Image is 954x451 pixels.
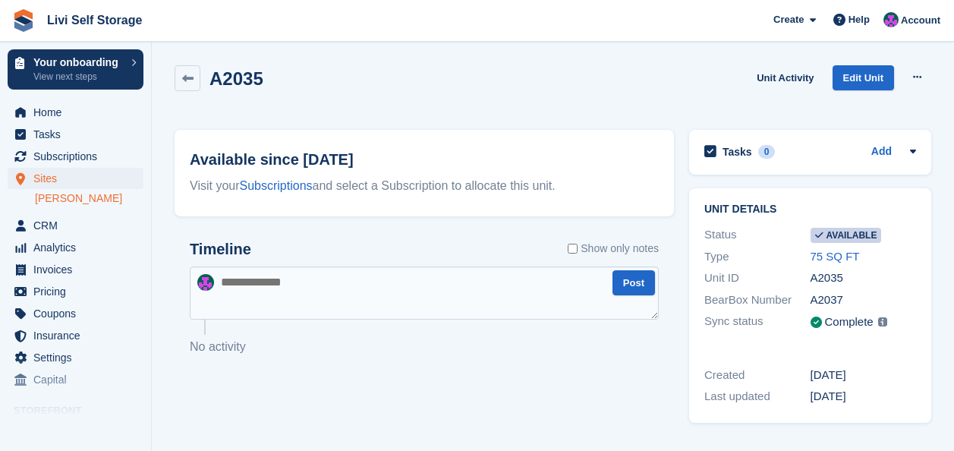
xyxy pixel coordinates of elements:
div: Created [704,367,811,384]
a: Your onboarding View next steps [8,49,143,90]
h2: Available since [DATE] [190,148,659,171]
div: A2037 [811,292,917,309]
h2: Tasks [723,145,752,159]
span: Account [901,13,940,28]
span: Insurance [33,325,124,346]
a: menu [8,259,143,280]
div: Last updated [704,388,811,405]
p: View next steps [33,70,124,84]
img: stora-icon-8386f47178a22dfd0bd8f6a31ec36ba5ce8667c1dd55bd0f319d3a0aa187defe.svg [12,9,35,32]
div: Unit ID [704,270,811,287]
a: [PERSON_NAME] [35,191,143,206]
span: Coupons [33,303,124,324]
div: A2035 [811,270,917,287]
a: menu [8,303,143,324]
a: menu [8,325,143,346]
input: Show only notes [568,241,578,257]
div: BearBox Number [704,292,811,309]
a: menu [8,124,143,145]
a: menu [8,347,143,368]
p: Your onboarding [33,57,124,68]
span: Home [33,102,124,123]
span: Invoices [33,259,124,280]
span: CRM [33,215,124,236]
a: menu [8,369,143,390]
span: Pricing [33,281,124,302]
a: menu [8,281,143,302]
div: 0 [758,145,776,159]
div: Complete [825,314,874,331]
a: menu [8,215,143,236]
span: Help [849,12,870,27]
h2: Unit details [704,203,916,216]
div: Type [704,248,811,266]
label: Show only notes [568,241,659,257]
h2: A2035 [209,68,263,89]
a: menu [8,146,143,167]
button: Post [612,270,655,295]
span: Tasks [33,124,124,145]
span: Sites [33,168,124,189]
a: menu [8,168,143,189]
span: Create [773,12,804,27]
span: Subscriptions [33,146,124,167]
img: icon-info-grey-7440780725fd019a000dd9b08b2336e03edf1995a4989e88bcd33f0948082b44.svg [878,317,887,326]
div: Visit your and select a Subscription to allocate this unit. [190,177,659,195]
a: 75 SQ FT [811,250,860,263]
span: Available [811,228,882,243]
div: [DATE] [811,367,917,384]
span: Settings [33,347,124,368]
div: Sync status [704,313,811,332]
a: Add [871,143,892,161]
p: No activity [190,338,659,356]
a: Subscriptions [240,179,313,192]
div: Status [704,226,811,244]
a: menu [8,102,143,123]
h2: Timeline [190,241,251,258]
a: menu [8,237,143,258]
img: Graham Cameron [197,274,214,291]
a: Unit Activity [751,65,820,90]
span: Storefront [14,403,151,418]
a: Livi Self Storage [41,8,148,33]
img: Graham Cameron [883,12,899,27]
a: Edit Unit [833,65,894,90]
span: Capital [33,369,124,390]
div: [DATE] [811,388,917,405]
span: Analytics [33,237,124,258]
